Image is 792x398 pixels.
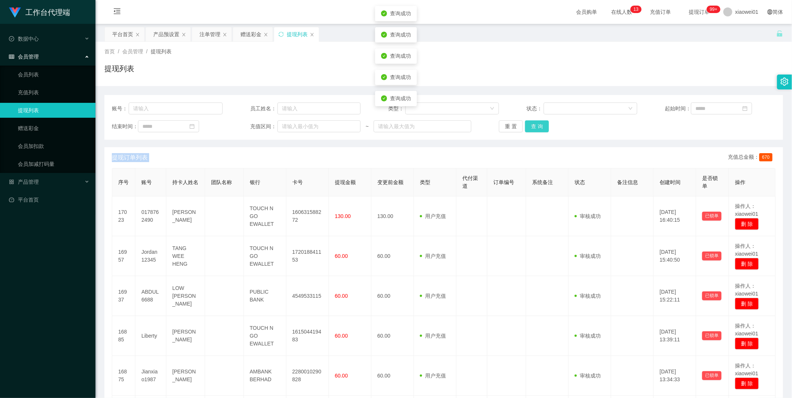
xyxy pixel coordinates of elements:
span: 账号： [112,105,129,113]
div: 产品预设置 [153,27,179,41]
td: Jianxiao1987 [135,356,166,396]
span: 备注信息 [617,179,638,185]
span: 序号 [118,179,129,185]
td: 16885 [112,316,135,356]
span: 操作 [735,179,745,185]
td: 16957 [112,236,135,276]
span: 审核成功 [575,253,601,259]
a: 提现列表 [18,103,89,118]
td: 2280010290828 [286,356,329,396]
a: 图标: dashboard平台首页 [9,192,89,207]
i: 图标: down [628,106,633,111]
span: 账号 [141,179,152,185]
a: 会员加扣款 [18,139,89,154]
i: 图标: close [223,32,227,37]
span: 是否锁单 [702,175,718,189]
div: 平台首页 [112,27,133,41]
button: 删 除 [735,258,759,270]
i: 图标: close [182,32,186,37]
span: 团队名称 [211,179,232,185]
span: 60.00 [335,253,348,259]
button: 删 除 [735,218,759,230]
button: 已锁单 [702,212,722,221]
span: 数据中心 [9,36,39,42]
td: [DATE] 16:40:15 [654,196,696,236]
span: 查询成功 [390,53,411,59]
button: 已锁单 [702,291,722,300]
span: 60.00 [335,373,348,379]
p: 1 [634,6,636,13]
td: Jordan12345 [135,236,166,276]
td: [PERSON_NAME] [166,316,205,356]
button: 查 询 [525,120,549,132]
span: 状态： [527,105,544,113]
i: icon: check-circle [381,53,387,59]
button: 重 置 [499,120,523,132]
i: 图标: calendar [189,124,195,129]
span: 会员管理 [9,54,39,60]
span: 60.00 [335,293,348,299]
input: 请输入最小值为 [277,120,361,132]
span: 会员管理 [122,48,143,54]
span: / [146,48,148,54]
span: 类型： [389,105,406,113]
span: 在线人数 [608,9,636,15]
span: 审核成功 [575,333,601,339]
i: 图标: unlock [776,30,783,37]
span: 60.00 [335,333,348,339]
i: 图标: table [9,54,14,59]
i: icon: check-circle [381,10,387,16]
span: 用户充值 [420,253,446,259]
i: 图标: close [264,32,268,37]
span: 持卡人姓名 [172,179,198,185]
i: 图标: check-circle-o [9,36,14,41]
span: 查询成功 [390,95,411,101]
span: / [118,48,119,54]
span: 订单编号 [493,179,514,185]
span: 操作人：xiaowei01 [735,323,758,337]
div: 赠送彩金 [241,27,261,41]
input: 请输入 [277,102,361,114]
span: 670 [759,153,773,161]
p: 3 [636,6,639,13]
td: 160631588272 [286,196,329,236]
a: 会员列表 [18,67,89,82]
i: icon: check-circle [381,74,387,80]
button: 删 除 [735,378,759,389]
div: 注单管理 [199,27,220,41]
td: Liberty [135,316,166,356]
span: 操作人：xiaowei01 [735,283,758,297]
a: 充值列表 [18,85,89,100]
span: 130.00 [335,213,351,219]
span: 产品管理 [9,179,39,185]
td: [DATE] 15:22:11 [654,276,696,316]
button: 已锁单 [702,252,722,260]
td: TANG WEE HENG [166,236,205,276]
td: TOUCH N GO EWALLET [244,316,286,356]
span: 类型 [420,179,430,185]
td: 161504419483 [286,316,329,356]
button: 删 除 [735,338,759,350]
span: 用户充值 [420,333,446,339]
i: 图标: calendar [742,106,748,111]
i: 图标: global [767,9,773,15]
sup: 964 [707,6,720,13]
td: AMBANK BERHAD [244,356,286,396]
span: 审核成功 [575,373,601,379]
div: 充值总金额： [728,153,776,162]
td: 172018841153 [286,236,329,276]
span: 查询成功 [390,74,411,80]
i: 图标: sync [279,32,284,37]
span: 用户充值 [420,213,446,219]
img: logo.9652507e.png [9,7,21,18]
span: 操作人：xiaowei01 [735,203,758,217]
button: 删 除 [735,298,759,310]
td: 60.00 [371,356,414,396]
input: 请输入 [129,102,223,114]
i: 图标: down [490,106,494,111]
td: TOUCH N GO EWALLET [244,196,286,236]
td: [DATE] 13:39:11 [654,316,696,356]
span: 首页 [104,48,115,54]
td: 17023 [112,196,135,236]
td: LOW [PERSON_NAME] [166,276,205,316]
